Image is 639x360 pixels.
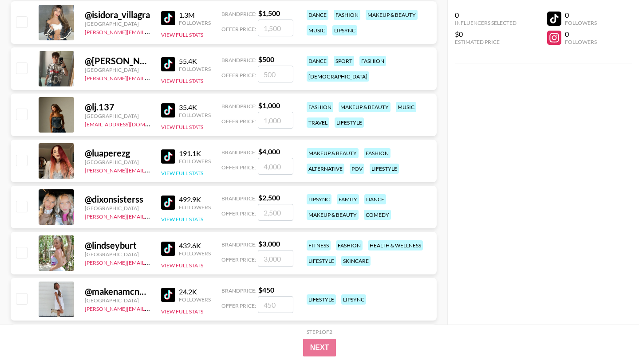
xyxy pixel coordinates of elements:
strong: $ 2,500 [258,193,280,202]
div: Estimated Price [455,39,517,45]
div: makeup & beauty [307,210,359,220]
button: View Full Stats [161,78,203,84]
input: 1,000 [258,112,293,129]
div: Followers [179,158,211,164]
div: makeup & beauty [366,10,418,20]
button: View Full Stats [161,170,203,176]
div: [GEOGRAPHIC_DATA] [85,205,150,211]
span: Brand Price: [221,57,256,63]
div: @ makenamcneill [85,286,150,297]
a: [PERSON_NAME][EMAIL_ADDRESS][PERSON_NAME][DOMAIN_NAME] [85,165,258,174]
div: [GEOGRAPHIC_DATA] [85,297,150,304]
div: Followers [179,112,211,118]
input: 450 [258,296,293,313]
span: Offer Price: [221,72,256,78]
a: [PERSON_NAME][EMAIL_ADDRESS][DOMAIN_NAME] [85,304,216,312]
span: Offer Price: [221,164,256,171]
div: makeup & beauty [307,148,359,158]
div: lifestyle [307,294,336,305]
span: Brand Price: [221,103,256,110]
div: Influencers Selected [455,20,517,26]
button: View Full Stats [161,216,203,223]
span: Brand Price: [221,287,256,294]
div: makeup & beauty [339,102,390,112]
div: Followers [179,250,211,257]
img: TikTok [161,57,175,71]
a: [PERSON_NAME][EMAIL_ADDRESS][PERSON_NAME][DOMAIN_NAME] [85,73,258,82]
span: Offer Price: [221,118,256,125]
span: Brand Price: [221,195,256,202]
div: comedy [364,210,391,220]
div: music [396,102,416,112]
div: 191.1K [179,149,211,158]
div: [GEOGRAPHIC_DATA] [85,113,150,119]
div: $0 [455,30,517,39]
button: View Full Stats [161,308,203,315]
img: TikTok [161,103,175,117]
strong: $ 500 [258,55,274,63]
div: skincare [341,256,371,266]
div: @ [PERSON_NAME].[PERSON_NAME].161 [85,55,150,67]
img: TikTok [161,149,175,164]
div: sport [334,56,354,66]
span: Brand Price: [221,11,256,17]
div: Followers [179,66,211,72]
div: Followers [565,39,597,45]
span: Offer Price: [221,26,256,32]
span: Offer Price: [221,256,256,263]
div: 35.4K [179,103,211,112]
div: @ luaperezg [85,148,150,159]
div: 55.4K [179,57,211,66]
div: dance [307,56,328,66]
div: @ isidora_villagra [85,9,150,20]
div: Step 1 of 2 [307,329,332,335]
strong: $ 4,000 [258,147,280,156]
input: 3,000 [258,250,293,267]
div: @ dixonsisterss [85,194,150,205]
div: lifestyle [335,117,364,128]
input: 4,000 [258,158,293,175]
button: View Full Stats [161,262,203,269]
div: 492.9K [179,195,211,204]
div: alternative [307,164,344,174]
a: [PERSON_NAME][EMAIL_ADDRESS][DOMAIN_NAME] [85,211,216,220]
div: fashion [334,10,360,20]
input: 2,500 [258,204,293,221]
span: Brand Price: [221,241,256,248]
div: family [337,194,359,204]
div: Followers [179,204,211,211]
div: music [307,25,327,35]
span: Offer Price: [221,302,256,309]
div: Followers [179,20,211,26]
div: @ lj.137 [85,102,150,113]
div: health & wellness [368,240,423,250]
div: dance [364,194,386,204]
div: 24.2K [179,287,211,296]
div: lipsync [332,25,357,35]
div: fashion [336,240,363,250]
div: Followers [179,296,211,303]
div: [GEOGRAPHIC_DATA] [85,20,150,27]
div: fashion [359,56,386,66]
div: [DEMOGRAPHIC_DATA] [307,71,369,82]
button: Next [303,339,336,356]
div: lifestyle [307,256,336,266]
strong: $ 3,000 [258,239,280,248]
button: View Full Stats [161,124,203,130]
div: travel [307,117,329,128]
div: dance [307,10,328,20]
div: [GEOGRAPHIC_DATA] [85,67,150,73]
div: Followers [565,20,597,26]
div: 0 [565,11,597,20]
button: View Full Stats [161,31,203,38]
div: lipsync [341,294,366,305]
div: [GEOGRAPHIC_DATA] [85,251,150,258]
img: TikTok [161,11,175,25]
div: [GEOGRAPHIC_DATA] [85,159,150,165]
strong: $ 1,500 [258,9,280,17]
strong: $ 450 [258,286,274,294]
strong: $ 1,000 [258,101,280,110]
div: @ lindseyburt [85,240,150,251]
a: [PERSON_NAME][EMAIL_ADDRESS][DOMAIN_NAME] [85,258,216,266]
div: 0 [455,11,517,20]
